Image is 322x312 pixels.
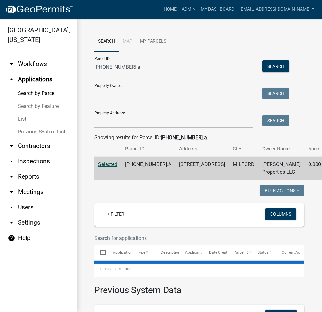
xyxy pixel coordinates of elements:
datatable-header-cell: Status [251,245,275,260]
div: Showing results for Parcel ID: [94,134,304,141]
datatable-header-cell: Date Created [203,245,227,260]
h3: Previous System Data [94,277,304,297]
span: Type [137,250,145,255]
i: arrow_drop_up [8,76,15,83]
a: Search [94,31,119,52]
button: Bulk Actions [260,185,304,196]
span: Date Created [209,250,232,255]
i: arrow_drop_down [8,204,15,211]
i: arrow_drop_down [8,188,15,196]
i: arrow_drop_down [8,219,15,227]
datatable-header-cell: Application Number [106,245,130,260]
th: Address [175,141,229,156]
datatable-header-cell: Description [155,245,179,260]
th: City [229,141,258,156]
strong: [PHONE_NUMBER].a [161,134,207,140]
i: arrow_drop_down [8,60,15,68]
button: Search [262,88,289,99]
a: My Dashboard [198,3,237,15]
i: help [8,234,15,242]
a: Selected [98,161,117,167]
td: MILFORD [229,157,258,180]
button: Search [262,115,289,126]
a: + Filter [102,208,130,220]
button: Columns [265,208,296,220]
a: Home [161,3,179,15]
th: Parcel ID [121,141,175,156]
td: [PERSON_NAME] Properties LLC [258,157,304,180]
a: My Parcels [136,31,170,52]
span: Applicant [185,250,202,255]
span: 0 selected / [100,267,120,271]
a: [EMAIL_ADDRESS][DOMAIN_NAME] [237,3,317,15]
th: Owner Name [258,141,304,156]
span: Description [161,250,180,255]
span: Status [257,250,269,255]
a: Admin [179,3,198,15]
datatable-header-cell: Current Activity [276,245,300,260]
span: Parcel ID [233,250,249,255]
datatable-header-cell: Applicant [179,245,203,260]
td: [PHONE_NUMBER].A [121,157,175,180]
span: Current Activity [282,250,308,255]
div: 0 total [94,261,304,277]
datatable-header-cell: Parcel ID [227,245,251,260]
span: Application Number [113,250,148,255]
datatable-header-cell: Type [131,245,155,260]
button: Search [262,60,289,72]
td: [STREET_ADDRESS] [175,157,229,180]
i: arrow_drop_down [8,157,15,165]
input: Search for applications [94,232,268,245]
datatable-header-cell: Select [94,245,106,260]
i: arrow_drop_down [8,173,15,180]
i: arrow_drop_down [8,142,15,150]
